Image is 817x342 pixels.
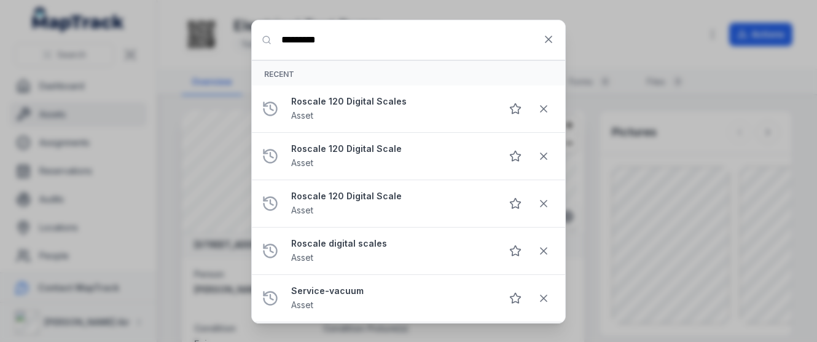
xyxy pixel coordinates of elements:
a: Service-vacuumAsset [291,285,491,312]
strong: Roscale digital scales [291,237,491,250]
span: Asset [291,110,313,121]
span: Asset [291,300,313,310]
a: Roscale 120 Digital ScalesAsset [291,95,491,122]
a: Roscale 120 Digital ScaleAsset [291,190,491,217]
a: Roscale digital scalesAsset [291,237,491,264]
strong: Roscale 120 Digital Scale [291,143,491,155]
strong: Roscale 120 Digital Scale [291,190,491,202]
strong: Roscale 120 Digital Scales [291,95,491,108]
span: Asset [291,205,313,215]
span: Asset [291,157,313,168]
span: Recent [264,70,294,79]
a: Roscale 120 Digital ScaleAsset [291,143,491,170]
span: Asset [291,252,313,263]
strong: Service-vacuum [291,285,491,297]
